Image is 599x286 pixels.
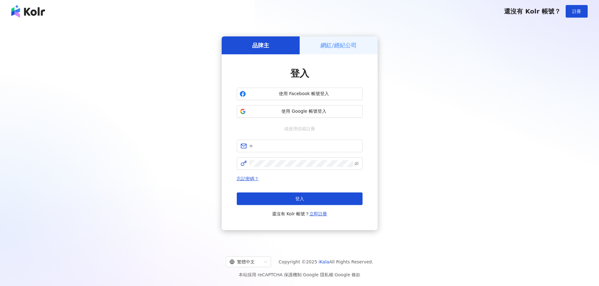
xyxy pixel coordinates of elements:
[303,272,333,277] a: Google 隱私權
[280,125,319,132] span: 或使用信箱註冊
[248,108,360,115] span: 使用 Google 帳號登入
[504,8,561,15] span: 還沒有 Kolr 帳號？
[320,41,357,49] h5: 網紅/經紀公司
[237,88,363,100] button: 使用 Facebook 帳號登入
[319,259,329,264] a: iKala
[335,272,360,277] a: Google 條款
[237,105,363,118] button: 使用 Google 帳號登入
[239,271,360,278] span: 本站採用 reCAPTCHA 保護機制
[248,91,360,97] span: 使用 Facebook 帳號登入
[333,272,335,277] span: |
[279,258,373,266] span: Copyright © 2025 All Rights Reserved.
[237,176,259,181] a: 忘記密碼？
[237,192,363,205] button: 登入
[572,9,581,14] span: 註冊
[309,211,327,216] a: 立即註冊
[566,5,588,18] button: 註冊
[354,161,359,166] span: eye-invisible
[302,272,303,277] span: |
[11,5,45,18] img: logo
[252,41,269,49] h5: 品牌主
[272,210,327,218] span: 還沒有 Kolr 帳號？
[290,68,309,79] span: 登入
[230,257,262,267] div: 繁體中文
[295,196,304,201] span: 登入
